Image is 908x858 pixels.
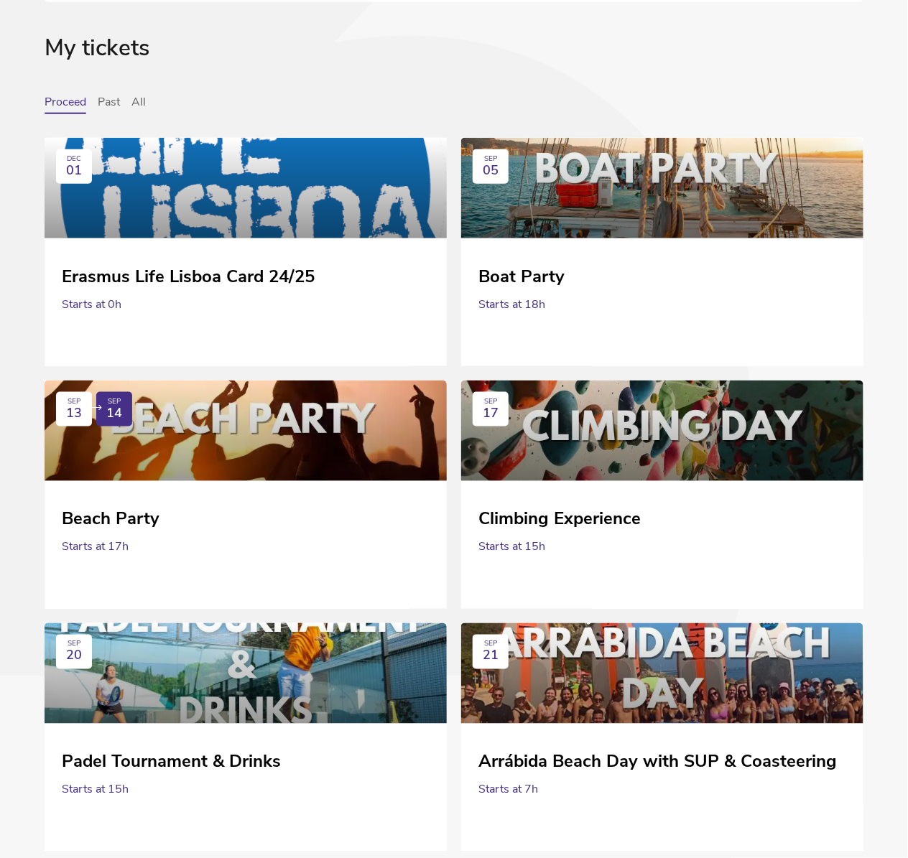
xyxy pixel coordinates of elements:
div: SEP [108,398,121,406]
a: DEC 01 Erasmus Life Lisboa Card 24/25 Starts at 0h [45,138,447,349]
span: 20 [66,648,82,663]
div: Starts at 0h [62,286,430,322]
div: Boat Party [478,256,846,287]
a: SEP 21 Arrábida Beach Day with SUP & Coasteering Starts at 7h [461,623,863,834]
div: DEC [67,155,81,164]
div: Starts at 18h [478,286,846,322]
div: Erasmus Life Lisboa Card 24/25 [62,256,430,287]
div: SEP [68,398,80,406]
a: SEP 05 Boat Party Starts at 18h [461,138,863,349]
button: Proceed [45,95,86,114]
div: SEP [484,155,497,164]
div: Padel Tournament & Drinks [62,741,430,773]
div: Beach Party [62,498,430,530]
a: SEP 13 SEP 14 Beach Party Starts at 17h [45,381,447,592]
span: 05 [483,163,499,178]
button: Past [98,95,120,114]
span: 14 [106,406,122,421]
div: Arrábida Beach Day with SUP & Coasteering [478,741,846,773]
span: 21 [483,648,499,663]
span: 01 [66,163,82,178]
div: Climbing Experience [478,498,846,530]
button: All [131,95,146,114]
div: Starts at 15h [478,529,846,565]
div: Starts at 17h [62,529,430,565]
div: My tickets [45,35,863,96]
a: SEP 20 Padel Tournament & Drinks Starts at 15h [45,623,447,834]
div: SEP [484,398,497,406]
div: Starts at 7h [478,772,846,808]
div: SEP [68,640,80,649]
span: 13 [66,406,82,421]
a: SEP 17 Climbing Experience Starts at 15h [461,381,863,592]
div: Starts at 15h [62,772,430,808]
span: 17 [483,406,499,421]
div: SEP [484,640,497,649]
